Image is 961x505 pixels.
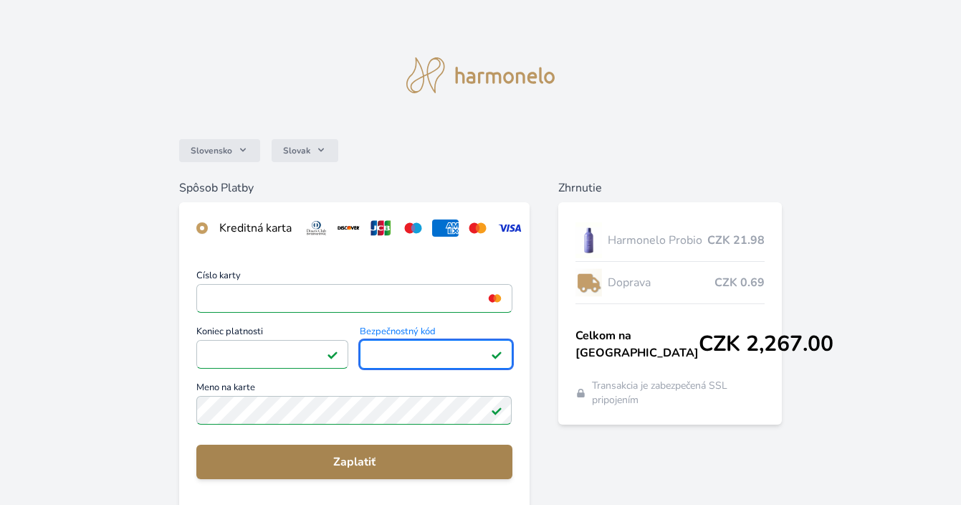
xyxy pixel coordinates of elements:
[464,220,491,237] img: mc.svg
[191,145,232,156] span: Slovensko
[196,271,512,284] span: Číslo karty
[592,379,765,407] span: Transakcia je zabezpečená SSL pripojením
[179,179,529,197] h6: Spôsob Platby
[699,331,833,357] span: CZK 2,267.00
[368,220,394,237] img: jcb.svg
[575,265,603,301] img: delivery-lo.png
[208,453,500,471] span: Zaplatiť
[203,288,505,308] iframe: Iframe pre číslo karty
[558,179,782,197] h6: Zhrnutie
[196,396,512,425] input: Meno na kartePole je platné
[179,139,260,162] button: Slovensko
[707,232,765,249] span: CZK 21.98
[608,274,714,291] span: Doprava
[303,220,330,237] img: diners.svg
[203,344,342,364] iframe: Iframe pre deň vypršania platnosti
[219,220,292,237] div: Kreditná karta
[575,327,699,362] span: Celkom na [GEOGRAPHIC_DATA]
[608,232,707,249] span: Harmonelo Probio
[575,222,603,258] img: CLEAN_PROBIO_se_stinem_x-lo.jpg
[400,220,426,237] img: maestro.svg
[360,327,512,340] span: Bezpečnostný kód
[335,220,362,237] img: discover.svg
[714,274,765,291] span: CZK 0.69
[406,57,555,93] img: logo.svg
[283,145,310,156] span: Slovak
[196,383,512,396] span: Meno na karte
[485,292,505,305] img: mc
[497,220,523,237] img: visa.svg
[491,349,502,360] img: Pole je platné
[272,139,338,162] button: Slovak
[366,344,505,364] iframe: Iframe pre bezpečnostný kód
[491,405,502,416] img: Pole je platné
[327,349,338,360] img: Pole je platné
[196,445,512,479] button: Zaplatiť
[432,220,459,237] img: amex.svg
[196,327,348,340] span: Koniec platnosti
